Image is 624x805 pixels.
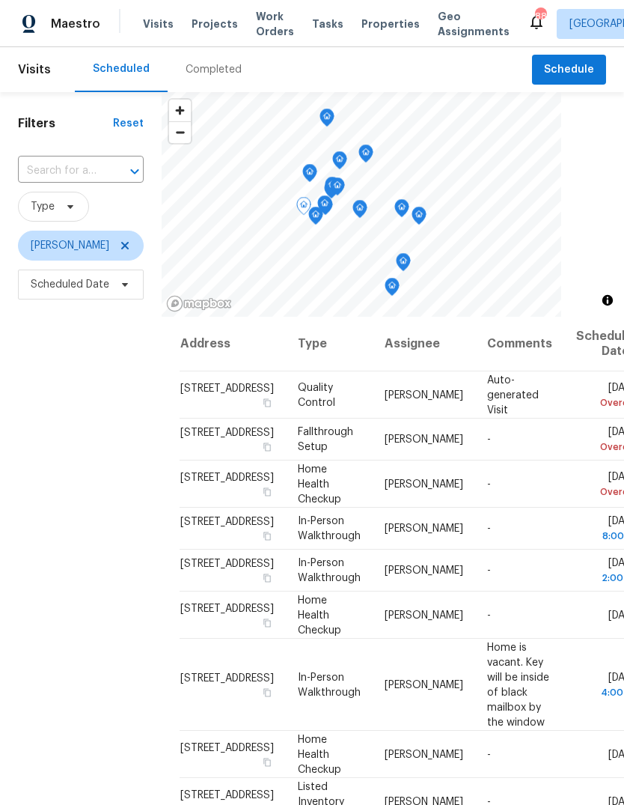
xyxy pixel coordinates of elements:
[296,197,311,220] div: Map marker
[385,479,463,489] span: [PERSON_NAME]
[385,523,463,534] span: [PERSON_NAME]
[298,464,341,504] span: Home Health Checkup
[385,434,463,445] span: [PERSON_NAME]
[51,16,100,31] span: Maestro
[352,200,367,223] div: Map marker
[180,317,286,371] th: Address
[599,291,617,309] button: Toggle attribution
[312,19,343,29] span: Tasks
[308,207,323,230] div: Map marker
[487,523,491,534] span: -
[325,177,340,200] div: Map marker
[330,177,345,201] div: Map marker
[31,277,109,292] span: Scheduled Date
[180,789,274,800] span: [STREET_ADDRESS]
[192,16,238,31] span: Projects
[180,603,274,613] span: [STREET_ADDRESS]
[180,672,274,683] span: [STREET_ADDRESS]
[298,672,361,697] span: In-Person Walkthrough
[169,121,191,143] button: Zoom out
[166,295,232,312] a: Mapbox homepage
[324,180,339,204] div: Map marker
[487,565,491,576] span: -
[319,109,334,132] div: Map marker
[385,679,463,690] span: [PERSON_NAME]
[385,389,463,400] span: [PERSON_NAME]
[260,755,274,768] button: Copy Address
[385,610,463,620] span: [PERSON_NAME]
[260,395,274,409] button: Copy Address
[487,434,491,445] span: -
[186,62,242,77] div: Completed
[358,145,373,168] div: Map marker
[298,427,353,452] span: Fallthrough Setup
[332,151,347,174] div: Map marker
[487,479,491,489] span: -
[475,317,564,371] th: Comments
[18,160,102,183] input: Search for an address...
[603,292,612,309] span: Toggle attribution
[487,610,491,620] span: -
[487,642,549,727] span: Home is vacant. Key will be inside of black mailbox by the window
[260,529,274,543] button: Copy Address
[535,9,545,24] div: 88
[394,199,409,222] div: Map marker
[169,100,191,121] button: Zoom in
[180,472,274,482] span: [STREET_ADDRESS]
[18,116,113,131] h1: Filters
[487,749,491,759] span: -
[317,195,332,219] div: Map marker
[487,374,539,415] span: Auto-generated Visit
[260,571,274,585] button: Copy Address
[298,382,335,407] span: Quality Control
[385,565,463,576] span: [PERSON_NAME]
[180,428,274,438] span: [STREET_ADDRESS]
[385,749,463,759] span: [PERSON_NAME]
[298,595,341,635] span: Home Health Checkup
[113,116,144,131] div: Reset
[180,742,274,753] span: [STREET_ADDRESS]
[143,16,174,31] span: Visits
[260,616,274,629] button: Copy Address
[162,92,561,317] canvas: Map
[438,9,510,39] span: Geo Assignments
[180,517,274,527] span: [STREET_ADDRESS]
[31,238,109,253] span: [PERSON_NAME]
[260,484,274,498] button: Copy Address
[412,207,426,230] div: Map marker
[31,199,55,214] span: Type
[532,55,606,85] button: Schedule
[396,253,411,276] div: Map marker
[298,516,361,541] span: In-Person Walkthrough
[298,734,341,774] span: Home Health Checkup
[286,317,373,371] th: Type
[361,16,420,31] span: Properties
[544,61,594,79] span: Schedule
[260,685,274,699] button: Copy Address
[256,9,294,39] span: Work Orders
[260,440,274,454] button: Copy Address
[302,164,317,187] div: Map marker
[18,53,51,86] span: Visits
[180,383,274,393] span: [STREET_ADDRESS]
[385,278,400,301] div: Map marker
[298,558,361,583] span: In-Person Walkthrough
[93,61,150,76] div: Scheduled
[169,122,191,143] span: Zoom out
[373,317,475,371] th: Assignee
[124,161,145,182] button: Open
[180,559,274,569] span: [STREET_ADDRESS]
